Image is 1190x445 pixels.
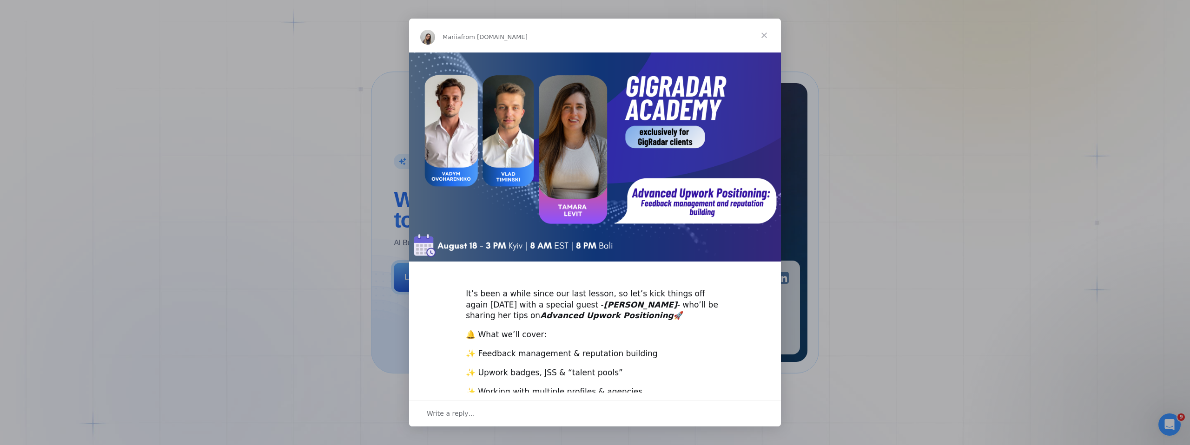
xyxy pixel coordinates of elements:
[443,33,461,40] span: Mariia
[466,329,724,340] div: 🔔 What we’ll cover:
[427,407,475,419] span: Write a reply…
[409,400,781,426] div: Open conversation and reply
[604,300,677,309] i: [PERSON_NAME]
[466,348,724,360] div: ✨ Feedback management & reputation building
[466,277,724,321] div: ​It’s been a while since our last lesson, so let’s kick things off again [DATE] with a special gu...
[540,311,674,320] i: Advanced Upwork Positioning
[466,367,724,379] div: ✨ Upwork badges, JSS & “talent pools”
[747,19,781,52] span: Close
[420,30,435,45] img: Profile image for Mariia
[466,386,724,398] div: ✨ Working with multiple profiles & agencies
[461,33,528,40] span: from [DOMAIN_NAME]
